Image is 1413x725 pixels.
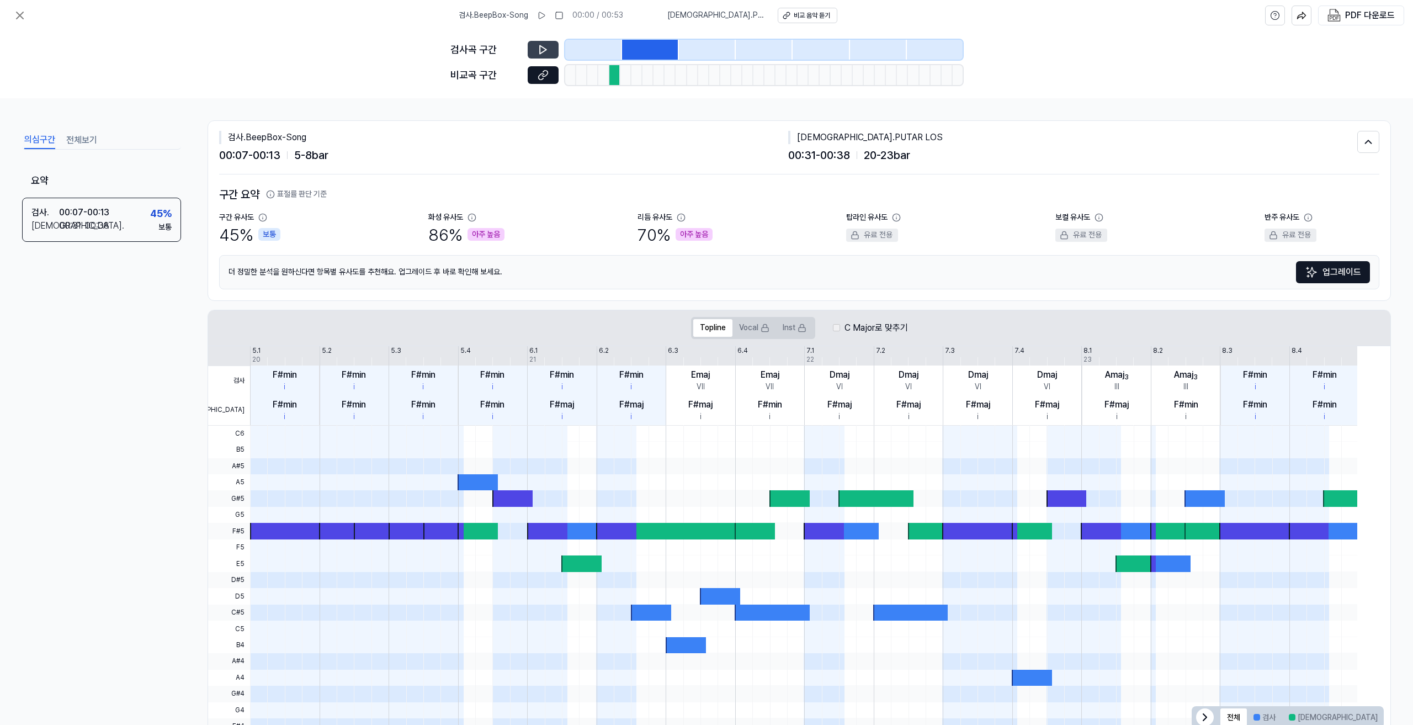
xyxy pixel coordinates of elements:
div: 요약 [22,165,181,198]
div: i [561,411,563,422]
div: i [1324,411,1325,422]
div: 구간 유사도 [219,212,254,223]
span: E5 [208,555,250,571]
div: 6.4 [737,346,748,356]
div: 검사 . BeepBox-Song [219,131,788,144]
div: 7.1 [806,346,814,356]
div: F#maj [1104,398,1129,411]
div: 20 [252,355,261,364]
span: F5 [208,539,250,555]
a: Sparkles업그레이드 [1296,261,1370,283]
div: F#min [342,398,366,411]
div: 6.2 [599,346,609,356]
div: VI [975,382,981,393]
span: [DEMOGRAPHIC_DATA] [208,395,250,425]
div: F#min [273,368,297,382]
div: 45 % [219,223,280,246]
span: 검사 . BeepBox-Song [459,10,528,21]
button: 표절률 판단 기준 [266,189,327,200]
div: i [492,382,493,393]
span: C5 [208,621,250,637]
div: F#min [480,398,504,411]
button: 의심구간 [24,131,55,149]
span: A5 [208,474,250,490]
div: F#min [619,368,644,382]
div: 8.4 [1292,346,1302,356]
div: F#min [480,368,504,382]
div: i [353,382,355,393]
div: III [1114,382,1119,393]
div: 비교곡 구간 [450,67,521,83]
div: 00:00 / 00:53 [572,10,623,21]
div: i [630,382,632,393]
div: III [1183,382,1188,393]
span: G5 [208,507,250,523]
img: Sparkles [1305,266,1318,279]
button: 업그레이드 [1296,261,1370,283]
sub: 3 [1193,373,1198,381]
a: 비교 음악 듣기 [778,8,837,23]
div: Emaj [761,368,779,382]
div: 보통 [258,228,280,241]
div: i [908,411,910,422]
div: VII [766,382,774,393]
svg: help [1270,10,1280,21]
div: 6.1 [529,346,538,356]
div: i [1047,411,1048,422]
div: VI [1044,382,1050,393]
div: F#maj [827,398,852,411]
label: C Major로 맞추기 [844,320,908,335]
div: Dmaj [1037,368,1057,382]
div: 화성 유사도 [428,212,463,223]
sub: 3 [1124,373,1129,381]
div: 보컬 유사도 [1055,212,1090,223]
span: 20 - 23 bar [864,146,910,164]
h2: 구간 요약 [219,186,1379,203]
div: 8.1 [1083,346,1092,356]
div: 45 % [150,206,172,222]
div: i [1116,411,1118,422]
div: 21 [529,355,536,364]
div: 7.3 [945,346,955,356]
div: [DEMOGRAPHIC_DATA] . [31,219,59,232]
div: F#min [1313,398,1337,411]
div: F#min [550,368,574,382]
div: 유료 전용 [1055,229,1107,242]
span: C6 [208,426,250,442]
div: 86 % [428,223,504,246]
span: F#5 [208,523,250,539]
span: C#5 [208,605,250,621]
div: 반주 유사도 [1265,212,1299,223]
div: i [630,411,632,422]
div: i [700,411,702,422]
span: D#5 [208,572,250,588]
div: 23 [1083,355,1092,364]
div: 보통 [158,222,172,233]
span: [DEMOGRAPHIC_DATA] . PUTAR LOS [667,10,764,21]
div: F#min [1243,398,1267,411]
div: F#min [1243,368,1267,382]
div: F#maj [1035,398,1059,411]
div: Dmaj [830,368,849,382]
div: F#min [1174,398,1198,411]
div: F#min [411,368,435,382]
div: i [1255,382,1256,393]
div: 아주 높음 [468,228,504,241]
div: 6.3 [668,346,678,356]
div: i [1324,382,1325,393]
div: 아주 높음 [676,228,713,241]
div: 탑라인 유사도 [846,212,888,223]
div: i [422,411,424,422]
div: 22 [806,355,814,364]
div: Amaj [1174,368,1198,382]
div: Dmaj [968,368,988,382]
span: D5 [208,588,250,604]
div: 유료 전용 [1265,229,1316,242]
span: G4 [208,702,250,718]
div: F#min [411,398,435,411]
button: PDF 다운로드 [1325,6,1397,25]
button: Topline [693,319,732,337]
div: F#min [1313,368,1337,382]
div: 비교 음악 듣기 [794,11,830,20]
span: 00:07 - 00:13 [219,146,280,164]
